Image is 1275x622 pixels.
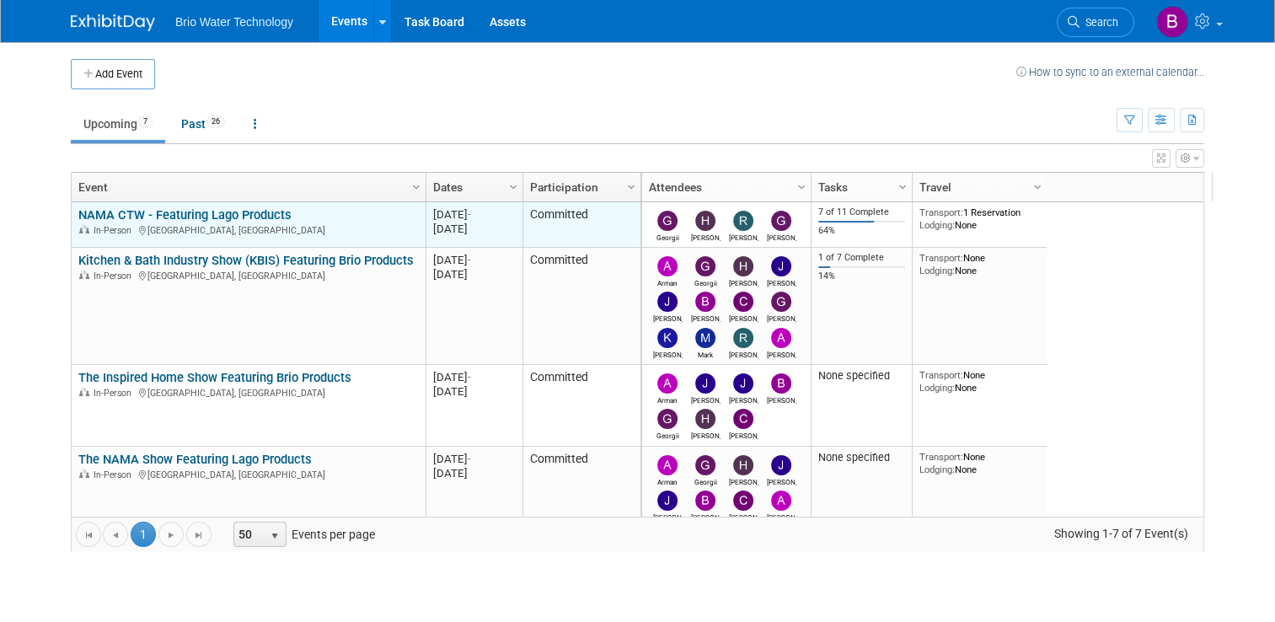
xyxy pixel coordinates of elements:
[767,511,796,522] div: Angela Moyano
[919,451,963,463] span: Transport:
[767,312,796,323] div: Giancarlo Barzotti
[919,369,963,381] span: Transport:
[212,522,392,547] span: Events per page
[433,267,515,282] div: [DATE]
[771,256,791,276] img: James Kang
[506,180,520,194] span: Column Settings
[894,173,913,198] a: Column Settings
[771,491,791,511] img: Angela Moyano
[530,173,629,201] a: Participation
[408,173,426,198] a: Column Settings
[433,253,515,267] div: [DATE]
[919,252,963,264] span: Transport:
[433,222,515,236] div: [DATE]
[691,394,721,405] div: James Kang
[657,328,678,348] img: Kimberly Alegria
[653,475,683,486] div: Arman Melkonian
[771,211,791,231] img: Giancarlo Barzotti
[657,292,678,312] img: James Park
[71,108,165,140] a: Upcoming7
[1057,8,1134,37] a: Search
[729,276,758,287] div: Harry Mesak
[919,219,955,231] span: Lodging:
[1156,6,1188,38] img: Brandye Gahagan
[733,373,753,394] img: James Park
[695,373,715,394] img: James Kang
[1029,173,1047,198] a: Column Settings
[433,384,515,399] div: [DATE]
[733,409,753,429] img: Cynthia Mendoza
[234,523,263,546] span: 50
[138,115,153,128] span: 7
[131,522,156,547] span: 1
[505,173,523,198] a: Column Settings
[818,252,906,264] div: 1 of 7 Complete
[695,491,715,511] img: Brandye Gahagan
[468,371,471,383] span: -
[468,254,471,266] span: -
[433,452,515,466] div: [DATE]
[76,522,101,547] a: Go to the first page
[82,528,95,542] span: Go to the first page
[767,276,796,287] div: James Kang
[1016,66,1204,78] a: How to sync to an external calendar...
[522,447,640,600] td: Committed
[767,475,796,486] div: James Kang
[729,348,758,359] div: Ryan McMillin
[164,528,178,542] span: Go to the next page
[695,455,715,475] img: Georgii Tsatrian
[733,455,753,475] img: Harry Mesak
[657,491,678,511] img: James Park
[1079,16,1118,29] span: Search
[919,206,1041,231] div: 1 Reservation None
[78,173,415,201] a: Event
[433,173,512,201] a: Dates
[94,469,137,480] span: In-Person
[691,312,721,323] div: Brandye Gahagan
[729,394,758,405] div: James Park
[729,475,758,486] div: Harry Mesak
[733,328,753,348] img: Ryan McMillin
[657,409,678,429] img: Georgii Tsatrian
[78,467,418,481] div: [GEOGRAPHIC_DATA], [GEOGRAPHIC_DATA]
[919,369,1041,394] div: None None
[729,511,758,522] div: Cynthia Mendoza
[433,370,515,384] div: [DATE]
[771,292,791,312] img: Giancarlo Barzotti
[109,528,122,542] span: Go to the previous page
[919,382,955,394] span: Lodging:
[691,475,721,486] div: Georgii Tsatrian
[653,348,683,359] div: Kimberly Alegria
[657,256,678,276] img: Arman Melkonian
[733,292,753,312] img: Cynthia Mendoza
[729,429,758,440] div: Cynthia Mendoza
[78,385,418,399] div: [GEOGRAPHIC_DATA], [GEOGRAPHIC_DATA]
[653,511,683,522] div: James Park
[818,451,906,464] div: None specified
[623,173,641,198] a: Column Settings
[653,276,683,287] div: Arman Melkonian
[653,429,683,440] div: Georgii Tsatrian
[79,469,89,478] img: In-Person Event
[919,451,1041,475] div: None None
[733,211,753,231] img: Ryan McMillin
[79,271,89,279] img: In-Person Event
[691,231,721,242] div: Harry Mesak
[169,108,238,140] a: Past26
[192,528,206,542] span: Go to the last page
[919,252,1041,276] div: None None
[468,453,471,465] span: -
[653,231,683,242] div: Georgii Tsatrian
[522,365,640,447] td: Committed
[691,348,721,359] div: Mark Melkonian
[793,173,812,198] a: Column Settings
[94,388,137,399] span: In-Person
[818,225,906,237] div: 64%
[71,14,155,31] img: ExhibitDay
[158,522,184,547] a: Go to the next page
[729,312,758,323] div: Cynthia Mendoza
[695,256,715,276] img: Georgii Tsatrian
[818,369,906,383] div: None specified
[919,173,1036,201] a: Travel
[433,207,515,222] div: [DATE]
